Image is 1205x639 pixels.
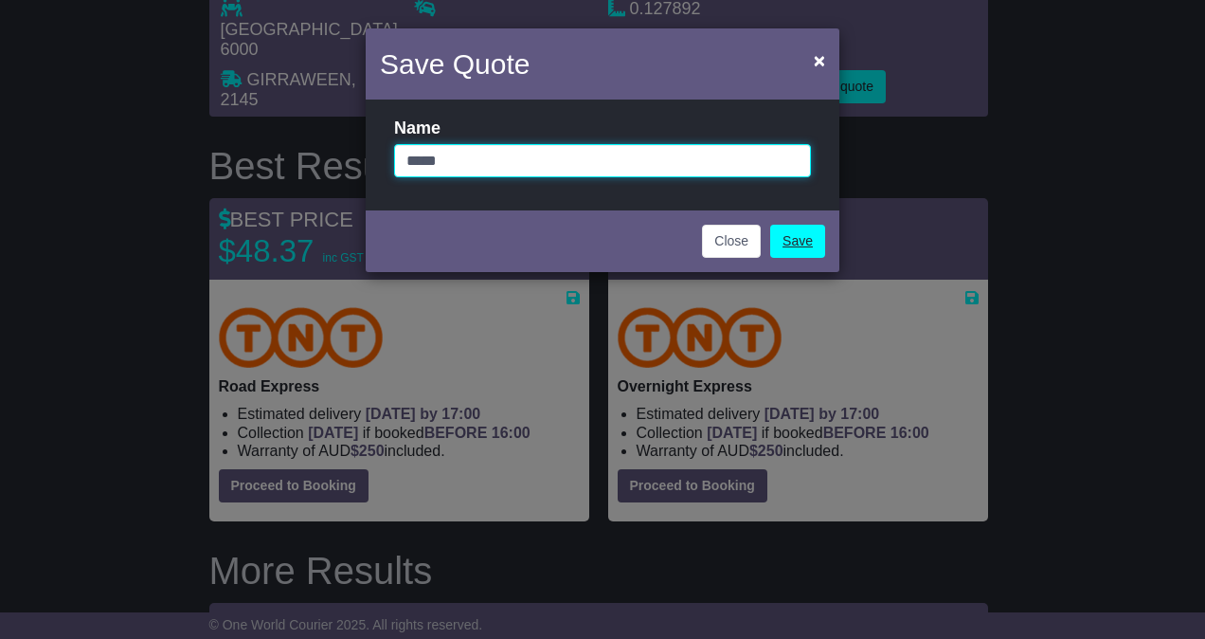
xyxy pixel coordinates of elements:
[804,41,835,80] button: Close
[380,43,530,85] h4: Save Quote
[770,225,825,258] a: Save
[394,119,441,139] label: Name
[702,225,761,258] button: Close
[814,49,825,71] span: ×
